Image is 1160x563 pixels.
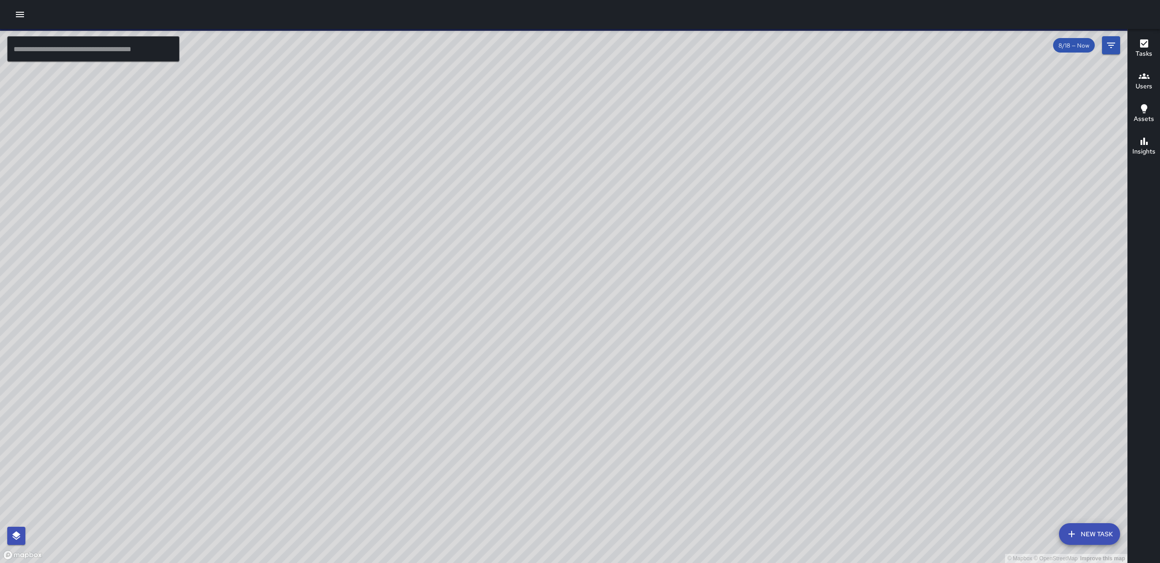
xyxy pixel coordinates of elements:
[1059,523,1120,545] button: New Task
[1128,33,1160,65] button: Tasks
[1132,147,1155,157] h6: Insights
[1053,42,1095,49] span: 8/18 — Now
[1128,98,1160,130] button: Assets
[1102,36,1120,54] button: Filters
[1136,49,1152,59] h6: Tasks
[1136,82,1152,91] h6: Users
[1134,114,1154,124] h6: Assets
[1128,130,1160,163] button: Insights
[1128,65,1160,98] button: Users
